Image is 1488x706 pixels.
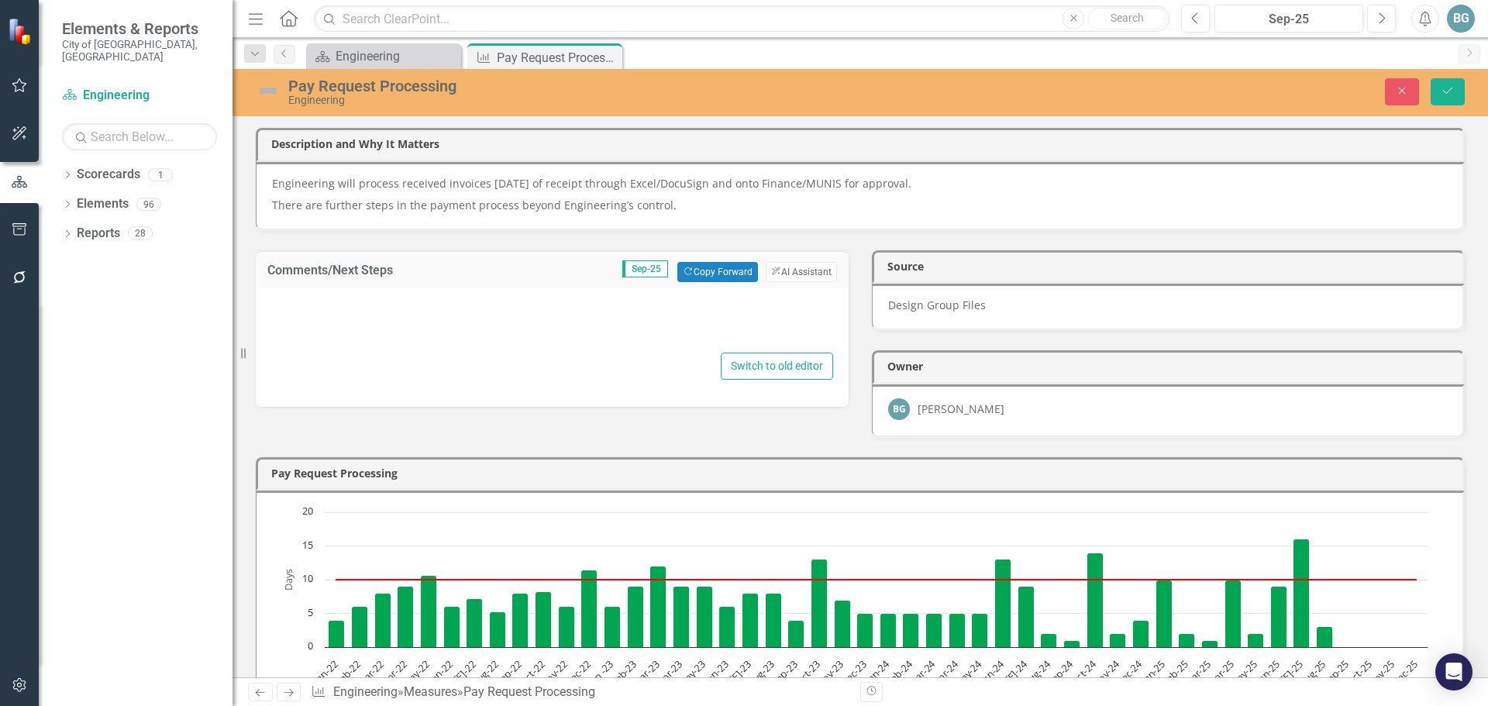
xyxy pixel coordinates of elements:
text: Nov-24 [1089,656,1122,690]
text: Feb-24 [883,656,916,689]
path: Jun-22, 6. Average Days. [444,606,460,647]
text: Mar-25 [1181,657,1214,690]
text: Aug-25 [1297,657,1329,690]
path: Apr-24, 5. Average Days. [949,613,966,647]
text: Dec-24 [1113,656,1145,689]
h3: Owner [887,360,1455,372]
text: Dec-22 [562,657,594,689]
path: Nov-23, 7. Average Days. [835,600,851,647]
path: Jun-25, 9. Average Days. [1271,586,1287,647]
path: Aug-25, 3. Average Days. [1317,626,1333,647]
path: May-22, 10.583. Average Days. [421,575,437,647]
text: Nov-22 [538,657,570,690]
button: Copy Forward [677,262,757,282]
input: Search Below... [62,123,217,150]
text: Sep-24 [1044,656,1076,689]
text: Feb-22 [332,657,363,689]
button: Switch to old editor [721,353,833,380]
div: Pay Request Processing [497,48,618,67]
path: Jan-22, 4. Average Days. [329,620,345,647]
text: Oct-23 [792,657,823,688]
path: Dec-22, 11.4. Average Days. [581,570,598,647]
text: Mar-22 [353,657,386,690]
path: Jul-22, 7.15. Average Days. [467,598,483,647]
text: Feb-25 [1159,657,1190,689]
path: Sep-23, 4. Average Days. [788,620,804,647]
span: Elements & Reports [62,19,217,38]
text: Apr-22 [378,657,409,688]
text: Jun-25 [1252,657,1283,688]
text: May-25 [1226,657,1259,691]
path: Feb-23, 9. Average Days. [628,586,644,647]
text: Days [281,569,295,591]
path: Mar-22, 8. Average Days. [375,593,391,647]
button: Search [1088,8,1166,29]
div: Engineering [336,46,457,66]
path: Sep-24, 1. Average Days. [1064,640,1080,647]
path: Feb-22, 6. Average Days. [352,606,368,647]
path: Aug-23, 8. Average Days. [766,593,782,647]
text: Jun-24 [976,656,1007,688]
text: Sep-25 [1320,657,1352,689]
div: Open Intercom Messenger [1435,653,1472,691]
div: Sep-25 [1220,10,1358,29]
text: Dec-23 [837,657,869,689]
text: Aug-24 [1021,656,1053,689]
text: 5 [308,605,313,619]
text: 0 [308,639,313,653]
span: Search [1111,12,1144,24]
h3: Comments/Next Steps [267,263,477,277]
text: Sep-22 [493,657,525,689]
text: Aug-23 [745,657,777,690]
text: Jan-24 [861,656,892,687]
path: Sep-22, 8. Average Days. [512,593,529,647]
text: Mar-23 [629,657,662,690]
div: Engineering [288,95,934,106]
text: Oct-25 [1343,657,1374,688]
path: Aug-22, 5.25. Average Days. [490,611,506,647]
path: Jul-23, 8. Average Days. [742,593,759,647]
path: Aug-24, 2. Average Days. [1041,633,1057,647]
text: May-23 [675,657,708,691]
path: Jan-24, 5. Average Days. [880,613,897,647]
text: Nov-25 [1365,657,1397,690]
text: Apr-25 [1205,657,1236,688]
path: Apr-22, 9. Average Days. [398,586,414,647]
div: BG [888,398,910,420]
text: Oct-22 [516,657,547,688]
img: ClearPoint Strategy [8,17,35,44]
path: Feb-24, 5. Average Days. [903,613,919,647]
h3: Source [887,260,1455,272]
div: » » [311,684,849,701]
span: Sep-25 [622,260,668,277]
path: Dec-24, 4. Average Days. [1133,620,1149,647]
a: Engineering [333,684,398,699]
text: 15 [302,538,313,552]
path: Jan-25, 10. Average Days. [1156,580,1173,647]
input: Search ClearPoint... [314,5,1169,33]
path: Oct-24, 14. Average Days. [1087,553,1104,647]
text: Jan-22 [310,657,341,688]
button: AI Assistant [766,262,837,282]
p: There are further steps in the payment process beyond Engineering’s control. [272,195,1447,213]
text: Nov-23 [813,657,846,690]
path: Apr-23, 9. Average Days. [673,586,690,647]
path: Jul-25, 16. Average Days. [1293,539,1310,647]
h3: Pay Request Processing [271,467,1455,479]
button: Sep-25 [1214,5,1363,33]
text: Apr-24 [930,656,962,688]
path: Mar-24, 5. Average Days. [926,613,942,647]
path: Nov-22, 6. Average Days. [559,606,575,647]
path: Jun-23, 6. Average Days. [719,606,735,647]
img: Not Defined [256,78,281,103]
button: BG [1447,5,1475,33]
path: Mar-23, 12. Average Days. [650,566,666,647]
p: Engineering will process received invoices [DATE] of receipt through Excel/DocuSign and onto Fina... [272,176,1447,195]
text: Oct-24 [1067,656,1099,688]
path: Jun-24, 13. Average Days. [995,559,1011,647]
text: Jan -23 [584,657,617,690]
a: Reports [77,225,120,243]
text: Jan-25 [1137,657,1168,688]
a: Elements [77,195,129,213]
